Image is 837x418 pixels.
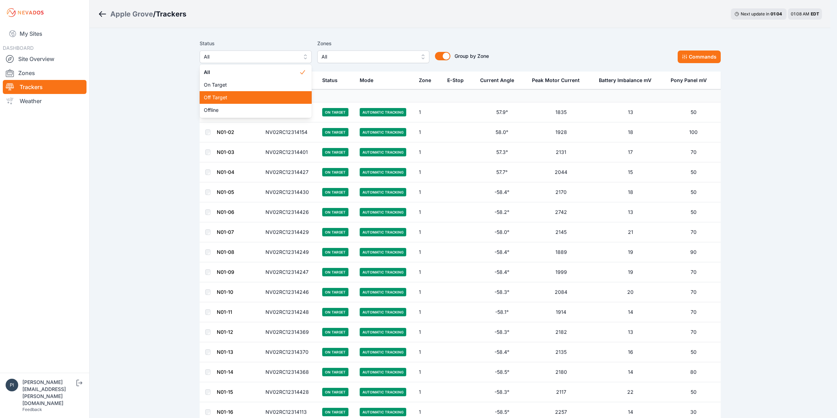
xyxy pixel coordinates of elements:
[200,65,312,118] div: All
[204,53,298,61] span: All
[204,69,299,76] span: All
[204,107,299,114] span: Offline
[204,81,299,88] span: On Target
[204,94,299,101] span: Off Target
[200,50,312,63] button: All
